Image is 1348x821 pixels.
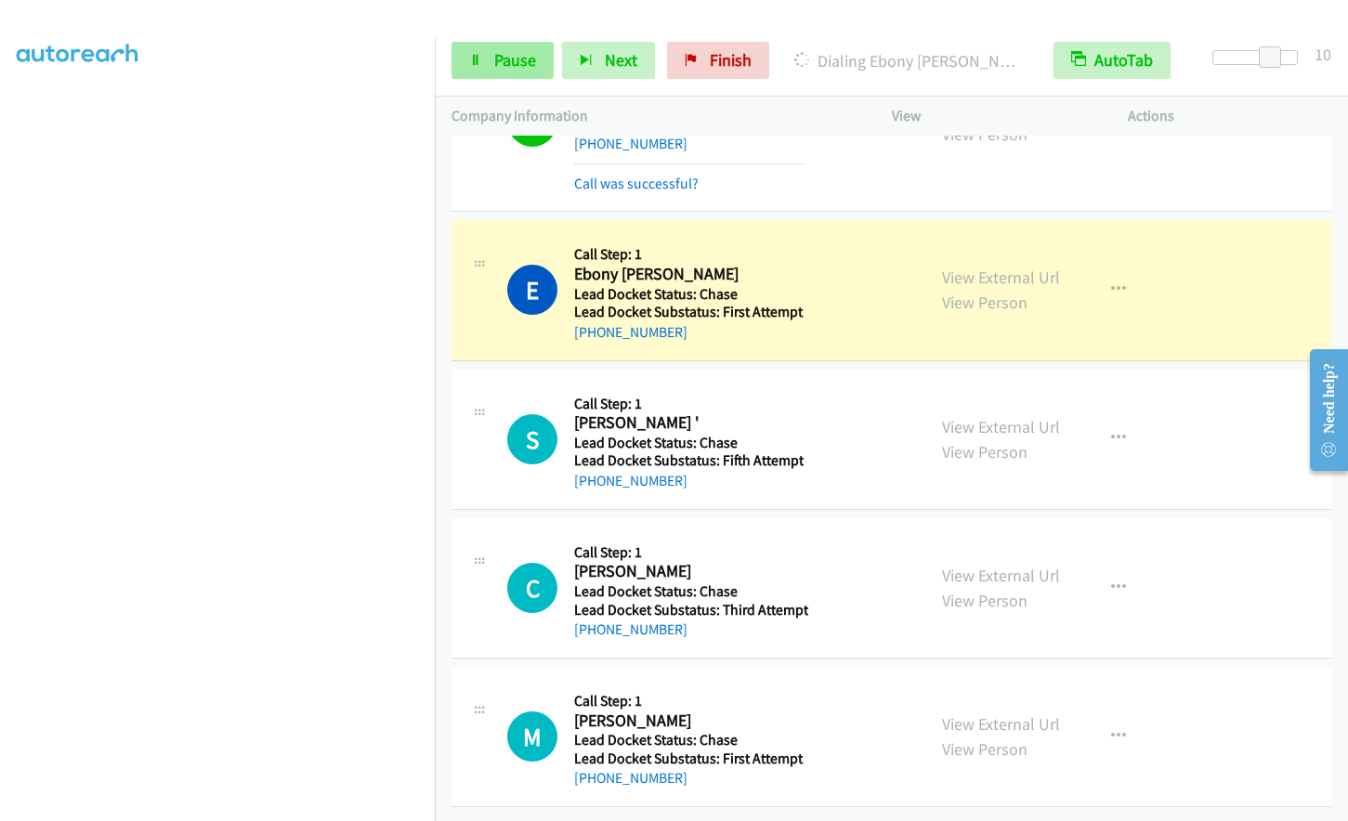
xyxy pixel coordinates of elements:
p: Actions [1128,105,1331,127]
a: View Person [942,738,1027,760]
p: View [892,105,1095,127]
a: [PHONE_NUMBER] [574,620,687,638]
button: AutoTab [1054,42,1171,79]
button: Next [562,42,655,79]
h5: Call Step: 1 [574,692,804,710]
p: Dialing Ebony [PERSON_NAME] [794,48,1020,73]
a: [PHONE_NUMBER] [574,769,687,787]
p: Company Information [452,105,858,127]
h5: Lead Docket Status: Chase [574,582,808,601]
a: [PHONE_NUMBER] [574,135,687,152]
h5: Call Step: 1 [574,395,804,413]
iframe: Resource Center [1294,336,1348,484]
h1: S [507,414,557,464]
h5: Lead Docket Status: Chase [574,731,804,749]
div: The call is yet to be attempted [507,711,557,762]
h5: Lead Docket Substatus: Third Attempt [574,601,808,619]
a: Pause [452,42,554,79]
span: Next [605,49,637,71]
a: View External Url [942,416,1060,437]
h2: Ebony [PERSON_NAME] [574,264,804,285]
span: Pause [494,49,536,71]
h1: E [507,265,557,315]
a: View Person [942,441,1027,463]
a: [PHONE_NUMBER] [574,472,687,489]
h1: C [507,563,557,613]
div: 10 [1315,42,1331,67]
h5: Lead Docket Substatus: First Attempt [574,749,804,768]
h2: [PERSON_NAME] [574,561,804,582]
a: View Person [942,292,1027,313]
a: Call was successful? [574,175,699,192]
a: View Person [942,590,1027,611]
a: View External Url [942,565,1060,586]
span: Finish [710,49,752,71]
h2: [PERSON_NAME] [574,710,804,732]
h5: Lead Docket Status: Chase [574,285,804,304]
h5: Lead Docket Substatus: Fifth Attempt [574,451,804,470]
a: [PHONE_NUMBER] [574,323,687,341]
h5: Call Step: 1 [574,543,808,562]
a: Finish [667,42,769,79]
div: The call is yet to be attempted [507,563,557,613]
h5: Call Step: 1 [574,245,804,264]
h5: Lead Docket Status: Chase [574,434,804,452]
a: View External Url [942,267,1060,288]
h2: [PERSON_NAME] ' [574,412,804,434]
a: View Person [942,124,1027,145]
a: View External Url [942,713,1060,735]
h5: Lead Docket Substatus: First Attempt [574,303,804,321]
h1: M [507,711,557,762]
